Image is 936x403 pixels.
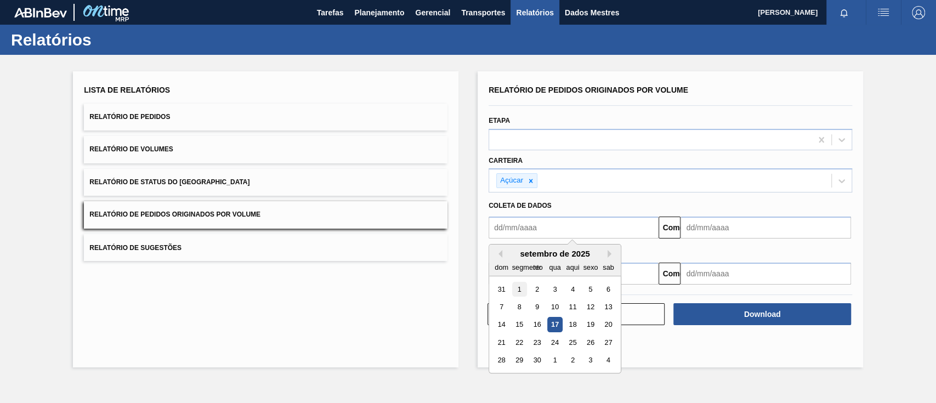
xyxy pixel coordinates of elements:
[571,285,575,293] font: 4
[84,201,447,228] button: Relatório de Pedidos Originados por Volume
[583,263,598,271] font: sexo
[583,335,598,350] div: Escolha sexta-feira, 26 de setembro de 2025
[583,299,598,314] div: Escolha sexta-feira, 12 de setembro de 2025
[495,263,508,271] font: dom
[494,282,509,297] div: Escolha domingo, 31 de agosto de 2025
[588,356,592,365] font: 3
[487,303,665,325] button: Limpar
[680,217,850,239] input: dd/mm/aaaa
[415,8,450,17] font: Gerencial
[512,317,527,332] div: Escolha segunda-feira, 15 de setembro de 2025
[565,8,620,17] font: Dados Mestres
[583,282,598,297] div: Escolha sexta-feira, 5 de setembro de 2025
[565,299,580,314] div: Escolha quinta-feira, 11 de setembro de 2025
[569,321,576,329] font: 18
[571,356,575,365] font: 2
[354,8,404,17] font: Planejamento
[547,282,562,297] div: Escolha quarta-feira, 3 de setembro de 2025
[489,157,523,164] font: Carteira
[547,299,562,314] div: Escolha quarta-feira, 10 de setembro de 2025
[680,263,850,285] input: dd/mm/aaaa
[583,317,598,332] div: Escolha sexta-feira, 19 de setembro de 2025
[516,8,553,17] font: Relatórios
[317,8,344,17] font: Tarefas
[603,263,614,271] font: sab
[569,338,576,347] font: 25
[515,321,523,329] font: 15
[551,321,559,329] font: 17
[489,117,510,124] font: Etapa
[533,338,541,347] font: 23
[533,263,541,271] font: ter
[494,353,509,368] div: Escolha domingo, 28 de setembro de 2025
[520,249,590,258] font: setembro de 2025
[601,335,616,350] div: Escolha sábado, 27 de setembro de 2025
[758,8,818,16] font: [PERSON_NAME]
[498,321,506,329] font: 14
[604,321,612,329] font: 20
[877,6,890,19] img: ações do usuário
[566,263,579,271] font: aqui
[551,338,559,347] font: 24
[89,211,260,219] font: Relatório de Pedidos Originados por Volume
[518,285,521,293] font: 1
[659,263,680,285] button: Comeu
[606,356,610,365] font: 4
[500,303,503,311] font: 7
[512,263,543,271] font: segmento
[587,321,594,329] font: 19
[553,356,557,365] font: 1
[84,234,447,261] button: Relatório de Sugestões
[498,338,506,347] font: 21
[551,303,559,311] font: 10
[587,338,594,347] font: 26
[533,356,541,365] font: 30
[530,282,544,297] div: Escolha terça-feira, 2 de setembro de 2025
[601,353,616,368] div: Escolha sábado, 4 de outubro de 2025
[512,282,527,297] div: Escolha segunda-feira, 1 de setembro de 2025
[601,282,616,297] div: Escolha sábado, 6 de setembro de 2025
[547,317,562,332] div: Escolha quarta-feira, 17 de setembro de 2025
[494,335,509,350] div: Escolha domingo, 21 de setembro de 2025
[601,299,616,314] div: Escolha sábado, 13 de setembro de 2025
[604,338,612,347] font: 27
[11,31,92,49] font: Relatórios
[512,335,527,350] div: Escolha segunda-feira, 22 de setembro de 2025
[89,178,249,186] font: Relatório de Status do [GEOGRAPHIC_DATA]
[515,338,523,347] font: 22
[588,285,592,293] font: 5
[14,8,67,18] img: TNhmsLtSVTkK8tSr43FrP2fwEKptu5GPRR3wAAAABJRU5ErkJggg==
[662,223,688,232] font: Comeu
[583,353,598,368] div: Escolha sexta-feira, 3 de outubro de 2025
[515,356,523,365] font: 29
[530,335,544,350] div: Escolha terça-feira, 23 de setembro de 2025
[492,280,617,369] div: mês 2025-09
[744,310,781,319] font: Download
[826,5,861,20] button: Notificações
[549,263,560,271] font: qua
[912,6,925,19] img: Sair
[495,250,502,258] button: Mês anterior
[533,321,541,329] font: 16
[518,303,521,311] font: 8
[512,353,527,368] div: Escolha segunda-feira, 29 de setembro de 2025
[606,285,610,293] font: 6
[565,353,580,368] div: Escolha quinta-feira, 2 de outubro de 2025
[498,356,506,365] font: 28
[494,299,509,314] div: Escolha domingo, 7 de setembro de 2025
[565,317,580,332] div: Escolha quinta-feira, 18 de setembro de 2025
[547,335,562,350] div: Escolha quarta-feira, 24 de setembro de 2025
[530,317,544,332] div: Escolha terça-feira, 16 de setembro de 2025
[84,136,447,163] button: Relatório de Volumes
[535,285,539,293] font: 2
[494,317,509,332] div: Escolha domingo, 14 de setembro de 2025
[604,303,612,311] font: 13
[601,317,616,332] div: Escolha sábado, 20 de setembro de 2025
[89,146,173,154] font: Relatório de Volumes
[565,335,580,350] div: Escolha quinta-feira, 25 de setembro de 2025
[530,299,544,314] div: Escolha terça-feira, 9 de setembro de 2025
[489,86,688,94] font: Relatório de Pedidos Originados por Volume
[489,202,552,209] font: Coleta de dados
[662,269,688,278] font: Comeu
[84,104,447,130] button: Relatório de Pedidos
